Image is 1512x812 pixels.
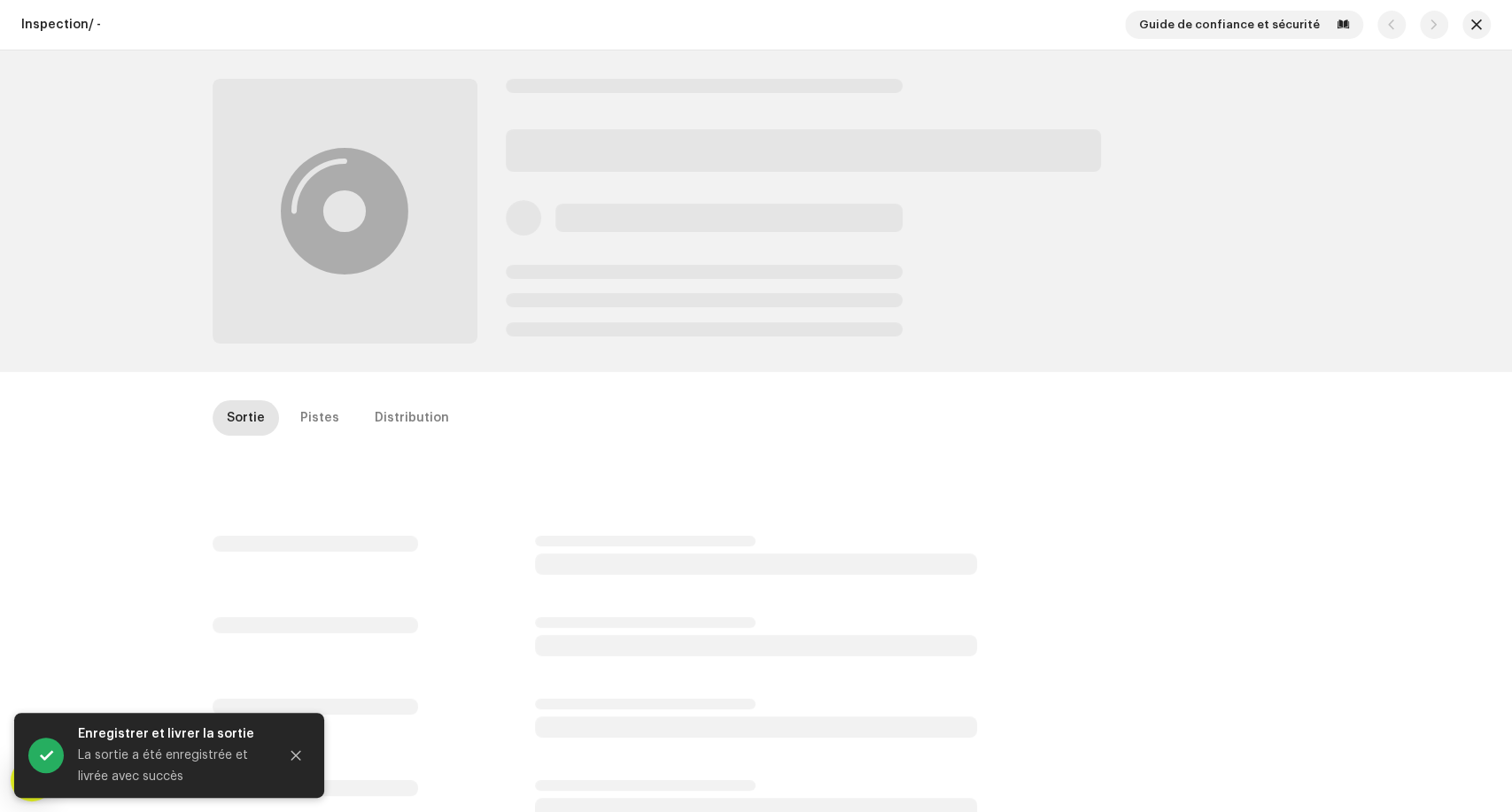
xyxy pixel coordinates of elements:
div: Enregistrer et livrer la sortie [78,723,264,745]
div: Distribution [375,400,449,436]
button: Close [278,738,314,773]
div: Pistes [300,400,339,436]
div: Open Intercom Messenger [11,759,53,801]
div: La sortie a été enregistrée et livrée avec succès [78,745,264,787]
